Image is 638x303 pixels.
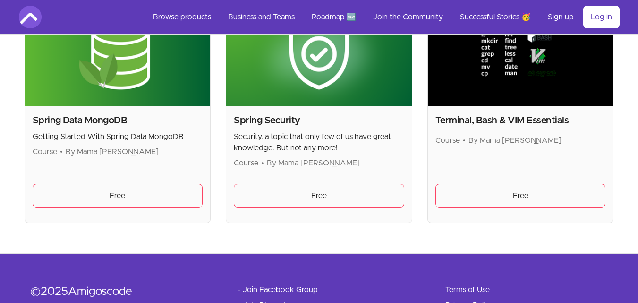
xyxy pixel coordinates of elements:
[583,6,620,28] a: Log in
[234,131,404,154] p: Security, a topic that only few of us have great knowledge. But not any more!
[33,184,203,208] a: Free
[452,6,538,28] a: Successful Stories 🥳
[234,184,404,208] a: Free
[33,148,57,156] span: Course
[66,148,159,156] span: By Mama [PERSON_NAME]
[261,159,264,167] span: •
[33,114,203,127] h2: Spring Data MongoDB
[226,2,412,106] img: Product image for Spring Security
[234,114,404,127] h2: Spring Security
[463,137,466,144] span: •
[304,6,364,28] a: Roadmap 🆕
[221,6,302,28] a: Business and Teams
[60,148,63,156] span: •
[366,6,451,28] a: Join the Community
[445,284,490,295] a: Terms of Use
[30,284,208,299] div: © 2025 Amigoscode
[540,6,581,28] a: Sign up
[428,2,613,106] img: Product image for Terminal, Bash & VIM Essentials
[234,159,258,167] span: Course
[19,6,42,28] img: Amigoscode logo
[33,131,203,142] p: Getting Started With Spring Data MongoDB
[145,6,219,28] a: Browse products
[435,184,606,208] a: Free
[145,6,620,28] nav: Main
[267,159,360,167] span: By Mama [PERSON_NAME]
[468,137,561,144] span: By Mama [PERSON_NAME]
[435,137,460,144] span: Course
[435,114,606,127] h2: Terminal, Bash & VIM Essentials
[238,284,318,295] a: - Join Facebook Group
[25,2,211,106] img: Product image for Spring Data MongoDB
